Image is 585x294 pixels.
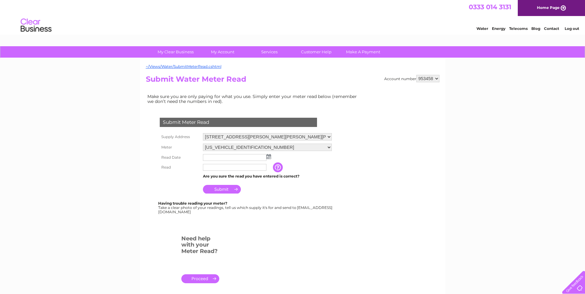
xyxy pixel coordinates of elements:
[158,153,201,162] th: Read Date
[147,3,439,30] div: Clear Business is a trading name of Verastar Limited (registered in [GEOGRAPHIC_DATA] No. 3667643...
[565,26,579,31] a: Log out
[244,46,295,58] a: Services
[146,75,439,87] h2: Submit Water Meter Read
[338,46,389,58] a: Make A Payment
[158,142,201,153] th: Meter
[146,92,362,105] td: Make sure you are only paying for what you use. Simply enter your meter read below (remember we d...
[181,274,219,283] a: .
[544,26,559,31] a: Contact
[291,46,342,58] a: Customer Help
[492,26,505,31] a: Energy
[160,118,317,127] div: Submit Meter Read
[146,64,221,69] a: ~/Views/Water/SubmitMeterRead.cshtml
[158,201,333,214] div: Take a clear photo of your readings, tell us which supply it's for and send to [EMAIL_ADDRESS][DO...
[273,162,284,172] input: Information
[181,234,219,258] h3: Need help with your Meter Read?
[469,3,511,11] a: 0333 014 3131
[203,185,241,194] input: Submit
[476,26,488,31] a: Water
[20,16,52,35] img: logo.png
[531,26,540,31] a: Blog
[150,46,201,58] a: My Clear Business
[158,132,201,142] th: Supply Address
[201,172,333,180] td: Are you sure the read you have entered is correct?
[509,26,528,31] a: Telecoms
[266,154,271,159] img: ...
[158,162,201,172] th: Read
[158,201,227,206] b: Having trouble reading your meter?
[384,75,439,82] div: Account number
[197,46,248,58] a: My Account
